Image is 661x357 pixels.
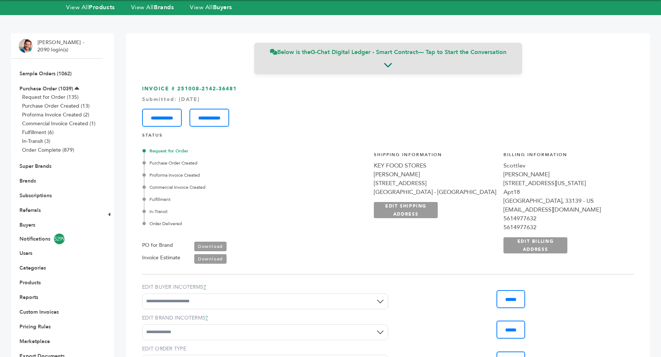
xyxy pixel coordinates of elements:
a: Subscriptions [19,192,52,199]
div: In-Transit [144,208,314,215]
a: EDIT BILLING ADDRESS [503,237,567,253]
div: Submitted: [DATE] [142,96,634,103]
label: PO for Brand [142,241,173,250]
div: Scottlev [503,161,626,170]
a: View AllBuyers [190,3,232,11]
div: Purchase Order Created [144,160,314,166]
a: Super Brands [19,163,51,170]
strong: Buyers [213,3,232,11]
a: View AllBrands [131,3,174,11]
div: Commercial Invoice Created [144,184,314,191]
a: View AllProducts [66,3,115,11]
a: Download [194,254,227,264]
a: Marketplace [19,338,50,345]
label: EDIT ORDER TYPE [142,345,388,353]
div: [EMAIL_ADDRESS][DOMAIN_NAME] [503,205,626,214]
div: [STREET_ADDRESS][US_STATE] [503,179,626,188]
strong: Products [89,3,115,11]
strong: G-Chat Digital Ledger - Smart Contract [311,48,418,56]
a: Proforma Invoice Created (2) [22,111,89,118]
a: Categories [19,264,46,271]
a: Users [19,250,32,257]
div: [PERSON_NAME] [503,170,626,179]
div: KEY FOOD STORES [374,161,496,170]
a: Referrals [19,207,41,214]
a: Buyers [19,221,35,228]
a: Purchase Order Created (13) [22,102,90,109]
div: [STREET_ADDRESS] [374,179,496,188]
a: Pricing Rules [19,323,51,330]
a: Request for Order (135) [22,94,79,101]
a: Order Complete (879) [22,147,74,154]
h4: Billing Information [503,152,626,162]
div: 5614977632 [503,214,626,223]
li: [PERSON_NAME] - 2090 login(s) [37,39,86,53]
div: Apt18 [503,188,626,196]
a: EDIT SHIPPING ADDRESS [374,202,438,218]
div: 5614977632 [503,223,626,232]
div: Fulfillment [144,196,314,203]
a: Products [19,279,41,286]
div: Proforma Invoice Created [144,172,314,178]
label: EDIT BUYER INCOTERMS [142,284,388,291]
a: Sample Orders (1062) [19,70,72,77]
a: Notifications5299 [19,234,94,244]
div: [GEOGRAPHIC_DATA], 33139 - US [503,196,626,205]
span: Below is the — Tap to Start the Conversation [270,48,506,56]
label: EDIT BRAND INCOTERMS [142,314,388,322]
a: ? [203,284,206,291]
a: Brands [19,177,36,184]
label: Invoice Estimate [142,253,180,262]
span: 5299 [54,234,65,244]
a: Fulfillment (6) [22,129,54,136]
a: Purchase Order (1039) [19,85,73,92]
div: Request for Order [144,148,314,154]
h4: STATUS [142,132,634,142]
a: In-Transit (3) [22,138,50,145]
div: [GEOGRAPHIC_DATA] - [GEOGRAPHIC_DATA] [374,188,496,196]
a: Download [194,242,227,251]
a: Reports [19,294,38,301]
a: Commercial Invoice Created (1) [22,120,95,127]
div: [PERSON_NAME] [374,170,496,179]
h3: INVOICE # 251008-2142-36481 [142,85,634,127]
div: Order Delivered [144,220,314,227]
a: Custom Invoices [19,309,59,315]
h4: Shipping Information [374,152,496,162]
strong: Brands [154,3,174,11]
a: ? [205,314,208,321]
